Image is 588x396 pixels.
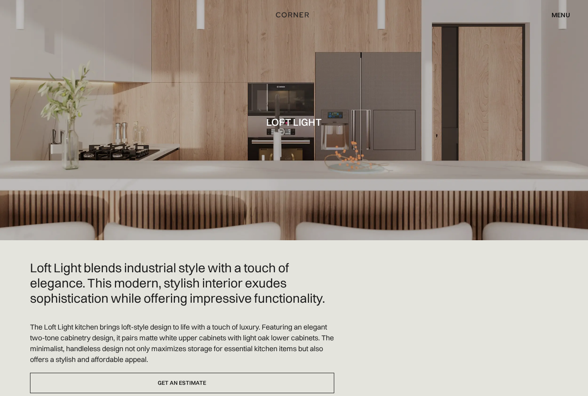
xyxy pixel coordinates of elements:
h1: Loft Light [266,117,322,127]
p: The Loft Light kitchen brings loft-style design to life with a touch of luxury. Featuring an eleg... [30,322,334,365]
a: home [264,10,323,20]
a: Get an estimate [30,373,334,393]
h2: Loft Light blends industrial style with a touch of elegance. This modern, stylish interior exudes... [30,260,334,306]
div: menu [552,12,570,18]
div: menu [544,8,570,22]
